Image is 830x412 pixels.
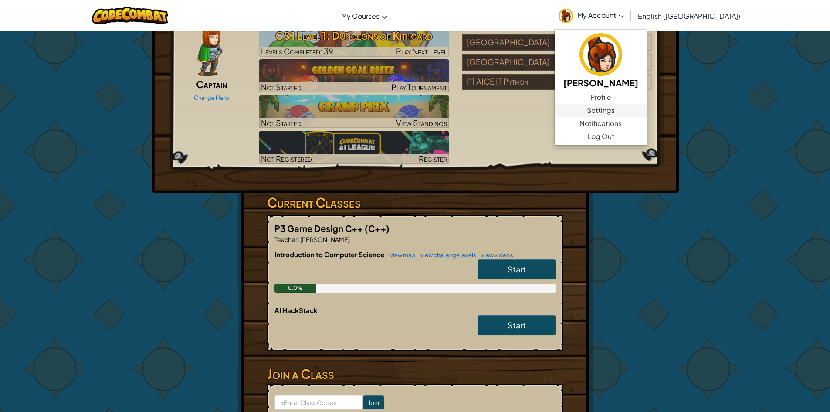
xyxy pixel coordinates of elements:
span: Not Started [261,118,302,128]
a: Not StartedPlay Tournament [259,59,449,92]
div: P1 AICE IT Python [462,74,557,90]
span: Play Tournament [391,82,447,92]
a: English ([GEOGRAPHIC_DATA]) [634,4,745,27]
a: Change Hero [194,94,229,101]
span: My Courses [341,11,379,20]
a: Log Out [555,130,647,143]
span: Start [508,320,526,330]
img: CodeCombat logo [92,7,168,24]
span: (C++) [365,223,390,234]
div: [GEOGRAPHIC_DATA] [462,34,557,51]
img: Golden Goal [259,59,449,92]
a: Profile [555,91,647,104]
input: Join [363,395,384,409]
span: Levels Completed: 39 [261,46,333,56]
img: Join AI League [259,131,449,164]
h3: Current Classes [267,193,563,212]
a: Start [478,315,556,335]
img: captain-pose.png [197,24,222,76]
span: Start [508,264,526,274]
img: Grand Prix [259,95,449,128]
a: view videos [477,252,513,259]
a: My Account [554,2,628,29]
span: AI HackStack [274,306,318,314]
img: avatar [559,9,573,23]
span: : [298,235,299,243]
a: My Courses [337,4,392,27]
h3: CS1 Level 1: Dungeons of Kithgard [259,26,449,45]
img: avatar [579,33,622,76]
a: [GEOGRAPHIC_DATA]#47/358players [462,62,653,72]
div: [GEOGRAPHIC_DATA] [462,54,557,71]
a: Not StartedView Standings [259,95,449,128]
a: [GEOGRAPHIC_DATA]#167/1,834players [462,43,653,53]
span: My Account [577,10,624,20]
a: Notifications [555,117,647,130]
span: Play Next Level [396,46,447,56]
span: Introduction to Computer Science [274,250,386,259]
h3: Join a Class [267,364,563,384]
input: <Enter Class Code> [274,395,363,410]
a: view map [386,252,415,259]
span: Notifications [579,118,622,129]
span: [PERSON_NAME] [299,235,350,243]
div: 0.0% [274,284,317,293]
h5: [PERSON_NAME] [563,76,638,89]
span: Teacher [274,235,298,243]
span: P3 Game Design C++ [274,223,365,234]
span: Not Started [261,82,302,92]
a: [PERSON_NAME] [555,32,647,91]
span: Captain [196,78,227,90]
a: P1 AICE IT Python#17/76players [462,82,653,92]
a: Settings [555,104,647,117]
a: Not RegisteredRegister [259,131,449,164]
span: Not Registered [261,153,312,163]
span: English ([GEOGRAPHIC_DATA]) [638,11,740,20]
a: view challenge levels [416,252,476,259]
span: View Standings [396,118,447,128]
a: Play Next Level [259,24,449,57]
span: Register [419,153,447,163]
